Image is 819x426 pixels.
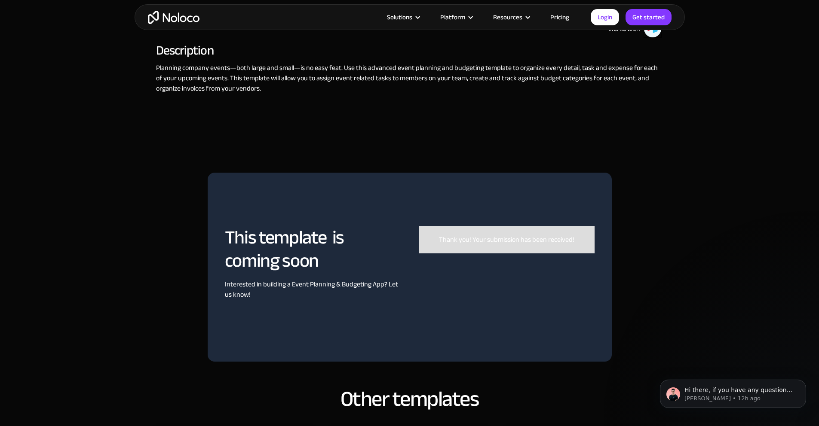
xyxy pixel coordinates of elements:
[626,9,672,25] a: Get started
[493,12,522,23] div: Resources
[540,12,580,23] a: Pricing
[387,12,412,23] div: Solutions
[156,63,663,94] p: Planning company events—both large and small—is no easy feat. Use this advanced event planning an...
[419,226,595,253] div: Postgres User case Form success
[376,12,429,23] div: Solutions
[482,12,540,23] div: Resources
[156,46,663,54] h2: Description
[143,387,676,411] h4: Other templates
[429,12,482,23] div: Platform
[148,11,199,24] a: home
[647,362,819,422] iframe: Intercom notifications message
[225,226,400,272] h2: This template is coming soon
[225,279,400,300] p: Interested in building a Event Planning & Budgeting App? Let us know!
[428,234,586,245] div: Thank you! Your submission has been received!
[591,9,619,25] a: Login
[440,12,465,23] div: Platform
